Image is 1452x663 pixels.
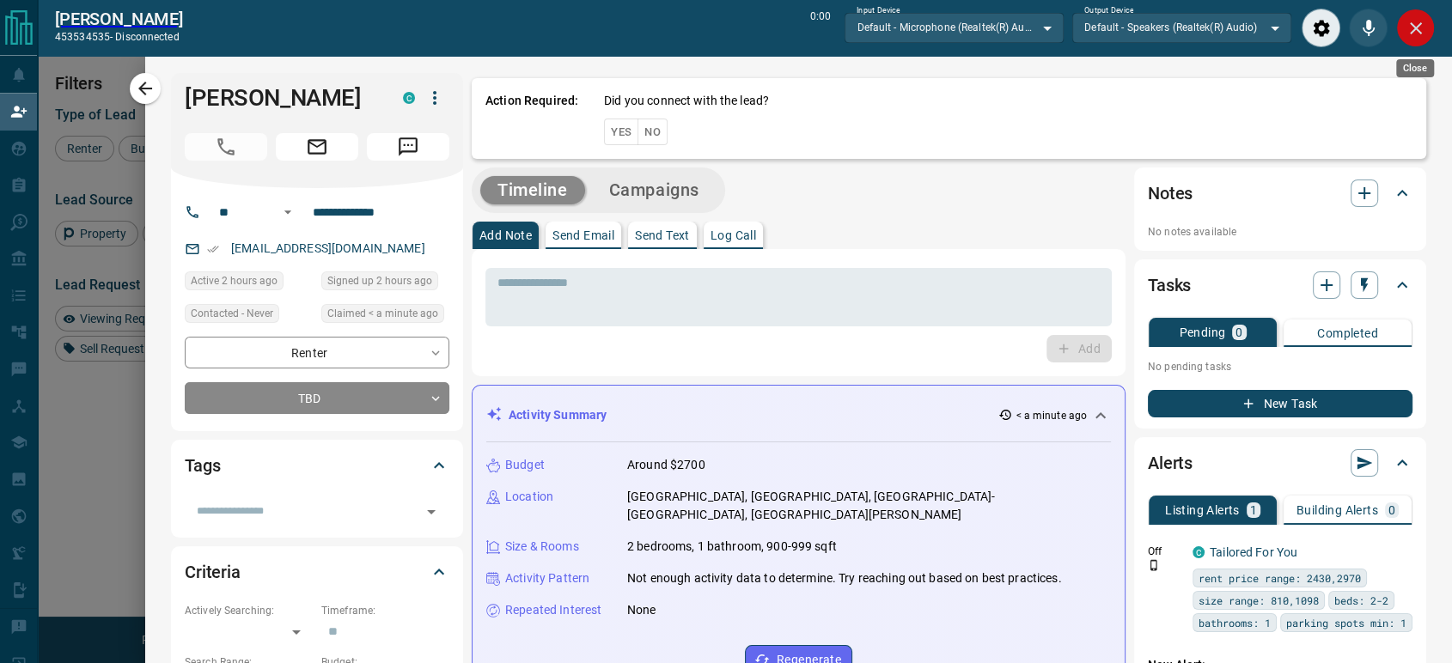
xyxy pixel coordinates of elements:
button: No [638,119,668,145]
p: 453534535 - [55,29,183,45]
button: Open [419,500,443,524]
p: None [627,601,656,619]
h2: Tags [185,452,220,479]
div: Criteria [185,551,449,593]
span: size range: 810,1098 [1199,592,1319,609]
button: Open [278,202,298,222]
div: Activity Summary< a minute ago [486,399,1111,431]
h2: Tasks [1148,271,1191,299]
p: Action Required: [485,92,578,145]
p: Size & Rooms [505,538,579,556]
p: Log Call [711,229,756,241]
h2: Alerts [1148,449,1193,477]
span: Claimed < a minute ago [327,305,438,322]
p: [GEOGRAPHIC_DATA], [GEOGRAPHIC_DATA], [GEOGRAPHIC_DATA]-[GEOGRAPHIC_DATA], [GEOGRAPHIC_DATA][PERS... [627,488,1111,524]
div: Close [1396,59,1434,77]
div: Close [1396,9,1435,47]
p: Around $2700 [627,456,705,474]
p: Budget [505,456,545,474]
div: TBD [185,382,449,414]
div: Alerts [1148,442,1412,484]
button: Timeline [480,176,585,204]
a: Tailored For You [1210,545,1297,559]
span: beds: 2-2 [1334,592,1388,609]
p: Completed [1317,327,1378,339]
p: Add Note [479,229,532,241]
div: Renter [185,337,449,368]
p: Building Alerts [1296,504,1378,516]
div: Notes [1148,173,1412,214]
span: Message [367,133,449,161]
p: Not enough activity data to determine. Try reaching out based on best practices. [627,569,1062,587]
div: Tue Oct 14 2025 [321,304,449,328]
p: Off [1148,544,1182,559]
div: Tue Oct 14 2025 [321,271,449,295]
span: parking spots min: 1 [1286,614,1406,631]
p: < a minute ago [1016,408,1087,423]
h2: Notes [1148,179,1193,207]
p: 2 bedrooms, 1 bathroom, 900-999 sqft [627,538,837,556]
h2: Criteria [185,558,241,586]
span: disconnected [115,31,179,43]
p: Location [505,488,553,506]
div: Mute [1349,9,1388,47]
div: Default - Speakers (Realtek(R) Audio) [1072,13,1291,42]
a: [EMAIL_ADDRESS][DOMAIN_NAME] [231,241,425,255]
p: Listing Alerts [1165,504,1240,516]
div: Tue Oct 14 2025 [185,271,313,295]
p: Did you connect with the lead? [604,92,769,110]
span: rent price range: 2430,2970 [1199,569,1361,587]
p: Pending [1179,326,1225,338]
p: 0 [1235,326,1242,338]
span: Call [185,133,267,161]
p: Activity Summary [509,406,607,424]
span: Email [276,133,358,161]
p: 0:00 [810,9,831,47]
label: Output Device [1084,5,1133,16]
span: bathrooms: 1 [1199,614,1271,631]
p: Activity Pattern [505,569,589,587]
h2: [PERSON_NAME] [55,9,183,29]
div: Tasks [1148,265,1412,306]
button: Campaigns [592,176,717,204]
svg: Push Notification Only [1148,559,1160,571]
div: Tags [185,445,449,486]
p: 0 [1388,504,1395,516]
p: No pending tasks [1148,354,1412,380]
div: Default - Microphone (Realtek(R) Audio) [845,13,1064,42]
p: Send Text [635,229,690,241]
svg: Email Verified [207,243,219,255]
p: Actively Searching: [185,603,313,618]
p: Timeframe: [321,603,449,618]
span: Active 2 hours ago [191,272,278,289]
p: No notes available [1148,224,1412,240]
span: Contacted - Never [191,305,273,322]
p: Send Email [552,229,614,241]
div: condos.ca [1193,546,1205,558]
span: Signed up 2 hours ago [327,272,432,289]
p: 1 [1250,504,1257,516]
p: Repeated Interest [505,601,601,619]
button: Yes [604,119,638,145]
label: Input Device [857,5,900,16]
button: New Task [1148,390,1412,417]
div: Audio Settings [1302,9,1340,47]
div: condos.ca [403,92,415,104]
h1: [PERSON_NAME] [185,84,377,112]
